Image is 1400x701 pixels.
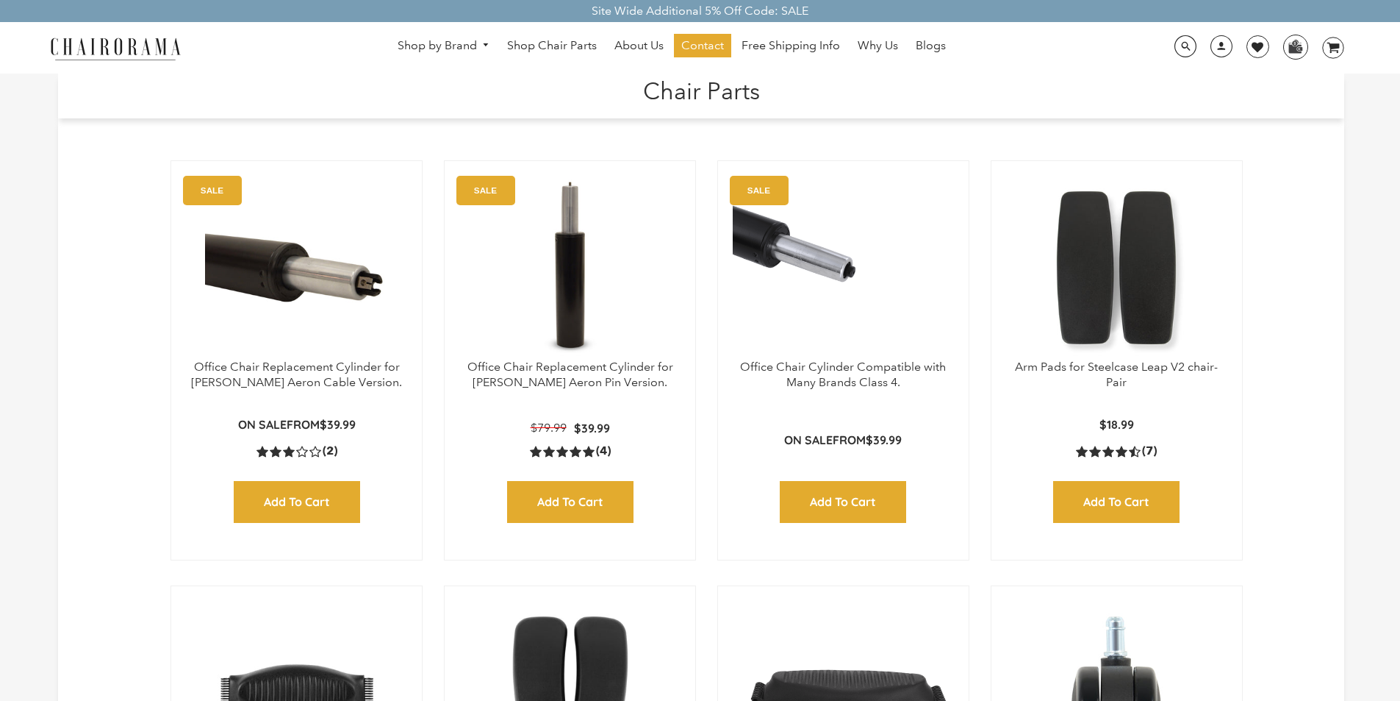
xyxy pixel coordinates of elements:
span: $39.99 [574,421,610,435]
a: Office Chair Cylinder Compatible with Many Brands Class 4. - chairorama Office Chair Cylinder Com... [733,176,954,360]
img: chairorama [42,35,189,61]
p: from [784,433,902,448]
span: $39.99 [866,433,902,447]
img: Arm Pads for Steelcase Leap V2 chair- Pair - chairorama [1006,176,1227,360]
span: (7) [1142,444,1157,459]
span: (2) [323,444,337,459]
span: Shop Chair Parts [507,38,597,54]
a: Free Shipping Info [734,34,847,57]
span: $79.99 [531,421,567,435]
img: Office Chair Replacement Cylinder for Herman Miller Aeron Cable Version. - chairorama [186,176,407,360]
img: Office Chair Replacement Cylinder for Herman Miller Aeron Pin Version. - chairorama [459,176,681,360]
span: (4) [596,444,611,459]
input: Add to Cart [1053,481,1180,523]
input: Add to Cart [234,481,360,523]
nav: DesktopNavigation [251,34,1092,61]
a: Shop Chair Parts [500,34,604,57]
a: Office Chair Replacement Cylinder for [PERSON_NAME] Aeron Cable Version. [191,360,402,389]
a: Shop by Brand [390,35,498,57]
a: Office Chair Replacement Cylinder for Herman Miller Aeron Cable Version. - chairorama Office Chai... [186,176,407,360]
img: WhatsApp_Image_2024-07-12_at_16.23.01.webp [1284,35,1307,57]
a: Blogs [908,34,953,57]
text: SALE [201,185,223,195]
a: 4.4 rating (7 votes) [1076,444,1157,459]
span: Contact [681,38,724,54]
input: Add to Cart [507,481,633,523]
strong: On Sale [238,417,287,432]
a: Contact [674,34,731,57]
a: Office Chair Cylinder Compatible with Many Brands Class 4. [740,360,946,389]
a: 5.0 rating (4 votes) [530,444,611,459]
p: from [238,417,356,433]
strong: On Sale [784,433,833,447]
text: SALE [747,185,770,195]
a: Arm Pads for Steelcase Leap V2 chair- Pair - chairorama Arm Pads for Steelcase Leap V2 chair- Pai... [1006,176,1227,360]
a: Office Chair Replacement Cylinder for Herman Miller Aeron Pin Version. - chairorama Office Chair ... [459,176,681,360]
span: Blogs [916,38,946,54]
a: About Us [607,34,671,57]
a: Arm Pads for Steelcase Leap V2 chair- Pair [1015,360,1218,389]
span: Free Shipping Info [742,38,840,54]
span: About Us [614,38,664,54]
span: $39.99 [320,417,356,432]
h1: Chair Parts [73,74,1329,105]
input: Add to Cart [780,481,906,523]
a: 3.0 rating (2 votes) [256,444,337,459]
img: Office Chair Cylinder Compatible with Many Brands Class 4. - chairorama [733,176,954,360]
a: Office Chair Replacement Cylinder for [PERSON_NAME] Aeron Pin Version. [467,360,673,389]
a: Why Us [850,34,905,57]
span: Why Us [858,38,898,54]
text: SALE [474,185,497,195]
span: $18.99 [1099,417,1134,432]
